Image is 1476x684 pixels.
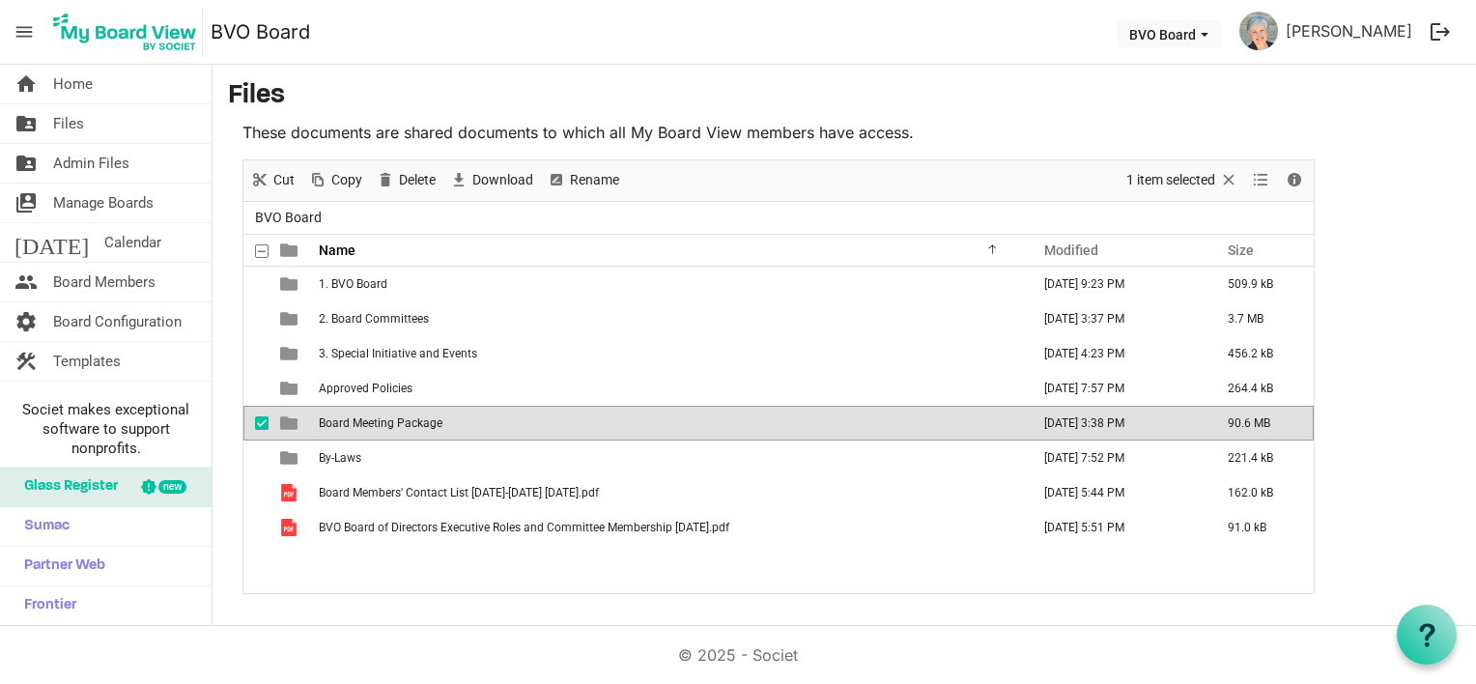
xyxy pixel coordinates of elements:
div: Download [442,160,540,201]
span: Calendar [104,223,161,262]
span: switch_account [14,184,38,222]
td: September 07, 2025 9:23 PM column header Modified [1024,267,1207,301]
td: is template cell column header type [269,510,313,545]
td: checkbox [243,510,269,545]
button: Rename [544,168,623,192]
td: 221.4 kB is template cell column header Size [1207,441,1314,475]
a: My Board View Logo [47,8,211,56]
span: Copy [329,168,364,192]
button: Delete [373,168,440,192]
button: BVO Board dropdownbutton [1117,20,1221,47]
span: Rename [568,168,621,192]
span: settings [14,302,38,341]
td: 91.0 kB is template cell column header Size [1207,510,1314,545]
span: [DATE] [14,223,89,262]
td: 264.4 kB is template cell column header Size [1207,371,1314,406]
td: 3. Special Initiative and Events is template cell column header Name [313,336,1024,371]
div: new [158,480,186,494]
button: logout [1420,12,1461,52]
span: 1 item selected [1124,168,1217,192]
span: construction [14,342,38,381]
td: checkbox [243,371,269,406]
button: Selection [1123,168,1242,192]
div: View [1245,160,1278,201]
td: is template cell column header type [269,301,313,336]
td: is template cell column header type [269,336,313,371]
td: 509.9 kB is template cell column header Size [1207,267,1314,301]
td: September 07, 2025 7:52 PM column header Modified [1024,441,1207,475]
span: Partner Web [14,547,105,585]
td: is template cell column header type [269,475,313,510]
button: Copy [305,168,366,192]
td: checkbox [243,441,269,475]
span: Home [53,65,93,103]
a: © 2025 - Societ [678,645,798,665]
span: Glass Register [14,468,118,506]
a: [PERSON_NAME] [1278,12,1420,50]
span: Board Members [53,263,156,301]
td: BVO Board of Directors Executive Roles and Committee Membership May 2025.pdf is template cell col... [313,510,1024,545]
span: 2. Board Committees [319,312,429,326]
span: home [14,65,38,103]
td: Approved Policies is template cell column header Name [313,371,1024,406]
td: September 08, 2025 3:37 PM column header Modified [1024,301,1207,336]
span: Frontier [14,586,76,625]
td: October 29, 2024 4:23 PM column header Modified [1024,336,1207,371]
td: By-Laws is template cell column header Name [313,441,1024,475]
span: Modified [1044,242,1098,258]
td: checkbox [243,301,269,336]
td: 2. Board Committees is template cell column header Name [313,301,1024,336]
td: is template cell column header type [269,441,313,475]
td: September 07, 2025 7:57 PM column header Modified [1024,371,1207,406]
div: Delete [369,160,442,201]
span: Board Meeting Package [319,416,442,430]
span: Name [319,242,355,258]
td: checkbox [243,267,269,301]
span: Admin Files [53,144,129,183]
span: Manage Boards [53,184,154,222]
span: By-Laws [319,451,361,465]
td: checkbox [243,475,269,510]
span: Approved Policies [319,382,412,395]
span: Download [470,168,535,192]
span: Delete [397,168,438,192]
td: is template cell column header type [269,371,313,406]
button: Details [1282,168,1308,192]
span: people [14,263,38,301]
a: BVO Board [211,13,310,51]
h3: Files [228,80,1461,113]
div: Cut [243,160,301,201]
span: Board Members' Contact List [DATE]-[DATE] [DATE].pdf [319,486,599,499]
div: Rename [540,160,626,201]
div: Copy [301,160,369,201]
p: These documents are shared documents to which all My Board View members have access. [242,121,1315,144]
td: checkbox [243,336,269,371]
img: PyyS3O9hLMNWy5sfr9llzGd1zSo7ugH3aP_66mAqqOBuUsvSKLf-rP3SwHHrcKyCj7ldBY4ygcQ7lV8oQjcMMA_thumb.png [1239,12,1278,50]
span: folder_shared [14,144,38,183]
td: June 02, 2025 5:44 PM column header Modified [1024,475,1207,510]
span: Board Configuration [53,302,182,341]
span: Societ makes exceptional software to support nonprofits. [9,400,203,458]
td: checkbox [243,406,269,441]
span: folder_shared [14,104,38,143]
button: Cut [247,168,298,192]
td: June 02, 2025 5:51 PM column header Modified [1024,510,1207,545]
span: BVO Board of Directors Executive Roles and Committee Membership [DATE].pdf [319,521,729,534]
div: Clear selection [1120,160,1245,201]
span: Files [53,104,84,143]
td: 456.2 kB is template cell column header Size [1207,336,1314,371]
td: is template cell column header type [269,267,313,301]
span: Size [1228,242,1254,258]
span: 1. BVO Board [319,277,387,291]
td: 162.0 kB is template cell column header Size [1207,475,1314,510]
td: Board Meeting Package is template cell column header Name [313,406,1024,441]
td: 90.6 MB is template cell column header Size [1207,406,1314,441]
button: Download [446,168,537,192]
td: Board Members' Contact List 2025-2028 May 2025.pdf is template cell column header Name [313,475,1024,510]
span: BVO Board [251,206,326,230]
button: View dropdownbutton [1249,168,1272,192]
td: 3.7 MB is template cell column header Size [1207,301,1314,336]
span: menu [6,14,43,50]
span: Cut [271,168,297,192]
td: September 08, 2025 3:38 PM column header Modified [1024,406,1207,441]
